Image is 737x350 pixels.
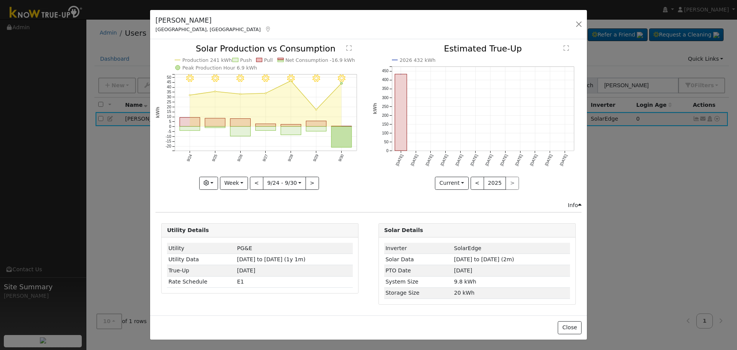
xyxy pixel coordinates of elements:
text: 10 [167,115,172,119]
strong: Utility Details [167,227,209,233]
text: 300 [382,96,388,100]
i: 9/24 - MostlyClear [186,75,194,82]
rect: onclick="" [230,127,251,136]
rect: onclick="" [395,74,407,151]
h5: [PERSON_NAME] [155,15,271,25]
rect: onclick="" [256,127,276,131]
text:  [346,45,352,51]
rect: onclick="" [205,118,225,127]
circle: onclick="" [316,109,317,111]
text: kWh [372,103,378,114]
text: [DATE] [395,154,404,166]
text: 450 [382,69,388,73]
text: 40 [167,85,172,90]
text: [DATE] [529,154,538,166]
i: 9/29 - Clear [312,75,320,82]
circle: onclick="" [399,73,402,76]
rect: onclick="" [180,118,200,127]
circle: onclick="" [189,95,191,96]
td: Storage Size [384,287,453,299]
text: [DATE] [410,154,418,166]
text: 0 [169,124,172,129]
text: Production 241 kWh [182,57,232,63]
text: 100 [382,131,388,135]
td: Utility [167,243,236,254]
button: Current [435,177,469,190]
td: Rate Schedule [167,276,236,287]
circle: onclick="" [214,91,216,92]
td: PTO Date [384,265,453,276]
button: 2025 [484,177,506,190]
text: 400 [382,78,388,82]
button: > [306,177,319,190]
text: -5 [168,129,171,134]
text:  [563,45,569,51]
button: 9/24 - 9/30 [263,177,306,190]
span: [DATE] [454,267,473,274]
i: 9/26 - Clear [237,75,245,82]
text: 9/28 [287,154,294,163]
rect: onclick="" [230,119,251,127]
rect: onclick="" [205,127,225,128]
rect: onclick="" [180,127,200,131]
div: Info [568,201,582,209]
text: 50 [167,75,172,80]
rect: onclick="" [281,127,301,135]
td: Utility Data [167,254,236,265]
rect: onclick="" [332,126,352,127]
i: 9/30 - Clear [338,75,345,82]
td: System Size [384,276,453,287]
text: 9/29 [312,154,319,163]
span: N [237,279,244,285]
strong: Solar Details [384,227,423,233]
rect: onclick="" [256,124,276,127]
text: 9/27 [262,154,269,163]
text: Peak Production Hour 6.9 kWh [182,65,257,71]
text: -15 [166,139,172,144]
text: 35 [167,90,172,95]
text: 200 [382,113,388,118]
a: Map [264,26,271,32]
text: 250 [382,105,388,109]
span: [GEOGRAPHIC_DATA], [GEOGRAPHIC_DATA] [155,27,261,32]
rect: onclick="" [306,127,327,131]
i: 9/25 - MostlyClear [212,75,219,82]
text: 9/30 [338,154,345,163]
td: Solar Data [384,254,453,265]
text: Net Consumption -16.9 kWh [286,57,355,63]
span: [DATE] to [DATE] (1y 1m) [237,256,306,262]
span: ID: 4698784, authorized: 09/10/25 [454,245,481,251]
rect: onclick="" [332,127,352,148]
text: 50 [384,140,388,144]
span: 9.8 kWh [454,279,476,285]
text: 2026 432 kWh [400,57,436,63]
td: Inverter [384,243,453,254]
button: Close [558,321,581,334]
button: < [471,177,484,190]
text: 20 [167,105,172,109]
text: 5 [169,120,172,124]
span: ID: 17271094, authorized: 09/10/25 [237,245,252,251]
span: 20 kWh [454,290,474,296]
text: 150 [382,122,388,126]
text: 45 [167,80,172,85]
circle: onclick="" [340,82,343,85]
i: 9/27 - Clear [262,75,269,82]
text: 25 [167,100,172,104]
circle: onclick="" [290,80,292,82]
text: [DATE] [425,154,433,166]
text: 15 [167,110,172,114]
text: 9/26 [236,154,243,163]
rect: onclick="" [306,121,327,126]
i: 9/28 - Clear [287,75,295,82]
text: [DATE] [484,154,493,166]
text: 0 [386,149,388,153]
span: [DATE] to [DATE] (2m) [454,256,514,262]
text: [DATE] [514,154,523,166]
text: -20 [166,144,172,149]
text: [DATE] [544,154,553,166]
text: [DATE] [559,154,568,166]
text: 9/24 [186,154,193,163]
td: True-Up [167,265,236,276]
button: Week [220,177,248,190]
